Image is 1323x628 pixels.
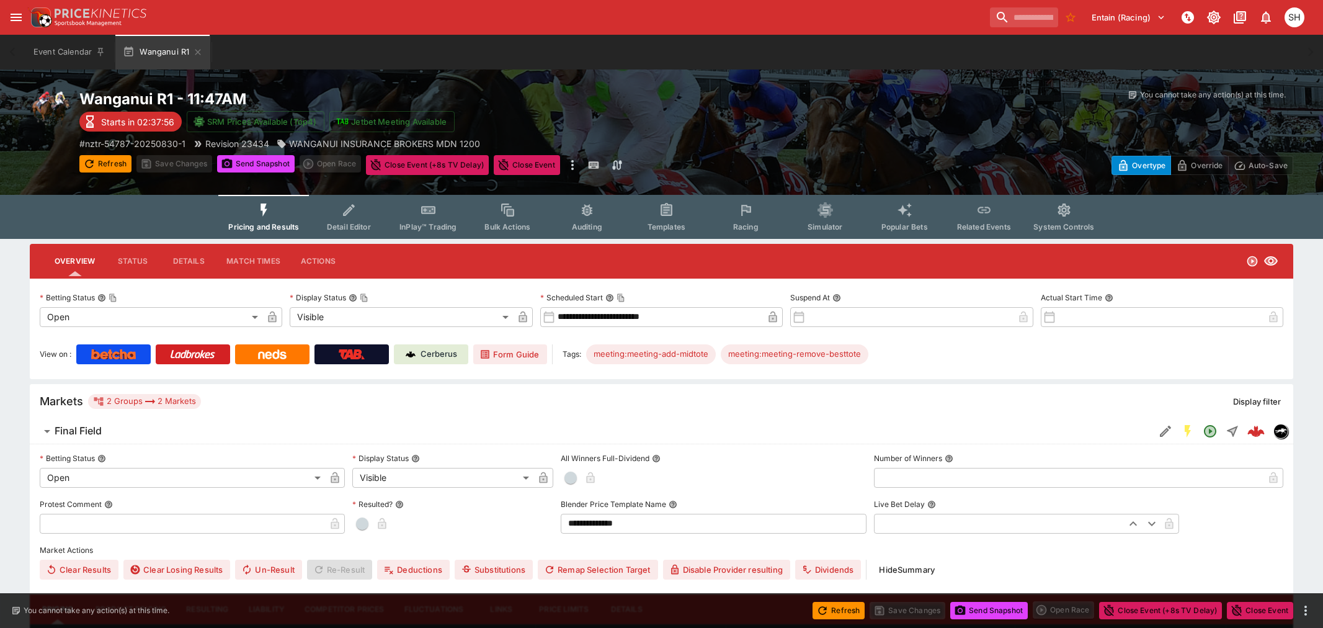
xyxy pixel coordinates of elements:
[1099,602,1222,619] button: Close Event (+8s TV Delay)
[605,294,614,302] button: Scheduled StartCopy To Clipboard
[1203,424,1218,439] svg: Open
[663,560,790,580] button: Disable Provider resulting
[881,222,928,231] span: Popular Bets
[105,246,161,276] button: Status
[494,155,560,175] button: Close Event
[473,344,547,364] a: Form Guide
[1084,7,1173,27] button: Select Tenant
[352,468,533,488] div: Visible
[1246,255,1258,267] svg: Open
[1199,420,1221,442] button: Open
[455,560,533,580] button: Substitutions
[813,602,865,619] button: Refresh
[30,419,1154,444] button: Final Field
[394,344,468,364] a: Cerberus
[1298,603,1313,618] button: more
[79,89,687,109] h2: Copy To Clipboard
[289,137,480,150] p: WANGANUI INSURANCE BROKERS MDN 1200
[40,292,95,303] p: Betting Status
[1140,89,1286,101] p: You cannot take any action(s) at this time.
[1281,4,1308,31] button: Scott Hunt
[55,9,146,18] img: PriceKinetics
[406,349,416,359] img: Cerberus
[669,500,677,509] button: Blender Price Template Name
[1033,222,1094,231] span: System Controls
[366,155,489,175] button: Close Event (+8s TV Delay)
[395,500,404,509] button: Resulted?
[377,560,450,580] button: Deductions
[352,453,409,464] p: Display Status
[832,294,841,302] button: Suspend At
[1105,294,1113,302] button: Actual Start Time
[1273,424,1288,439] div: nztr
[5,6,27,29] button: open drawer
[957,222,1011,231] span: Related Events
[1263,254,1278,269] svg: Visible
[1177,420,1199,442] button: SGM Enabled
[561,499,666,509] p: Blender Price Template Name
[161,246,216,276] button: Details
[290,246,346,276] button: Actions
[1221,420,1244,442] button: Straight
[1132,159,1165,172] p: Overtype
[307,560,372,580] span: Re-Result
[399,222,457,231] span: InPlay™ Trading
[290,292,346,303] p: Display Status
[1244,419,1268,444] a: 2cb6909c-ae2d-4eca-801c-c8e16c961ba3
[484,222,530,231] span: Bulk Actions
[40,560,118,580] button: Clear Results
[565,155,580,175] button: more
[26,35,113,70] button: Event Calendar
[290,307,512,327] div: Visible
[327,222,371,231] span: Detail Editor
[1041,292,1102,303] p: Actual Start Time
[795,560,861,580] button: Dividends
[1255,6,1277,29] button: Notifications
[277,137,480,150] div: WANGANUI INSURANCE BROKERS MDN 1200
[93,394,196,409] div: 2 Groups 2 Markets
[55,424,102,437] h6: Final Field
[91,349,136,359] img: Betcha
[339,349,365,359] img: TabNZ
[950,602,1028,619] button: Send Snapshot
[927,500,936,509] button: Live Bet Delay
[40,453,95,464] p: Betting Status
[586,344,716,364] div: Betting Target: cerberus
[1226,392,1288,411] button: Display filter
[97,294,106,302] button: Betting StatusCopy To Clipboard
[1247,423,1265,440] div: 2cb6909c-ae2d-4eca-801c-c8e16c961ba3
[540,292,603,303] p: Scheduled Start
[216,246,290,276] button: Match Times
[104,500,113,509] button: Protest Comment
[205,137,269,150] p: Revision 23434
[187,111,324,132] button: SRM Prices Available (Top4)
[45,246,105,276] button: Overview
[79,137,185,150] p: Copy To Clipboard
[1285,7,1304,27] div: Scott Hunt
[24,605,169,616] p: You cannot take any action(s) at this time.
[336,115,349,128] img: jetbet-logo.svg
[1229,6,1251,29] button: Documentation
[115,35,210,70] button: Wanganui R1
[258,349,286,359] img: Neds
[360,294,368,302] button: Copy To Clipboard
[1033,601,1094,619] div: split button
[648,222,685,231] span: Templates
[538,560,658,580] button: Remap Selection Target
[1249,159,1288,172] p: Auto-Save
[1203,6,1225,29] button: Toggle light/dark mode
[27,5,52,30] img: PriceKinetics Logo
[733,222,759,231] span: Racing
[1111,156,1171,175] button: Overtype
[561,453,649,464] p: All Winners Full-Dividend
[563,344,581,364] label: Tags:
[55,20,122,26] img: Sportsbook Management
[411,454,420,463] button: Display Status
[123,560,230,580] button: Clear Losing Results
[1227,602,1293,619] button: Close Event
[721,348,868,361] span: meeting:meeting-remove-besttote
[235,560,301,580] button: Un-Result
[352,499,393,509] p: Resulted?
[721,344,868,364] div: Betting Target: cerberus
